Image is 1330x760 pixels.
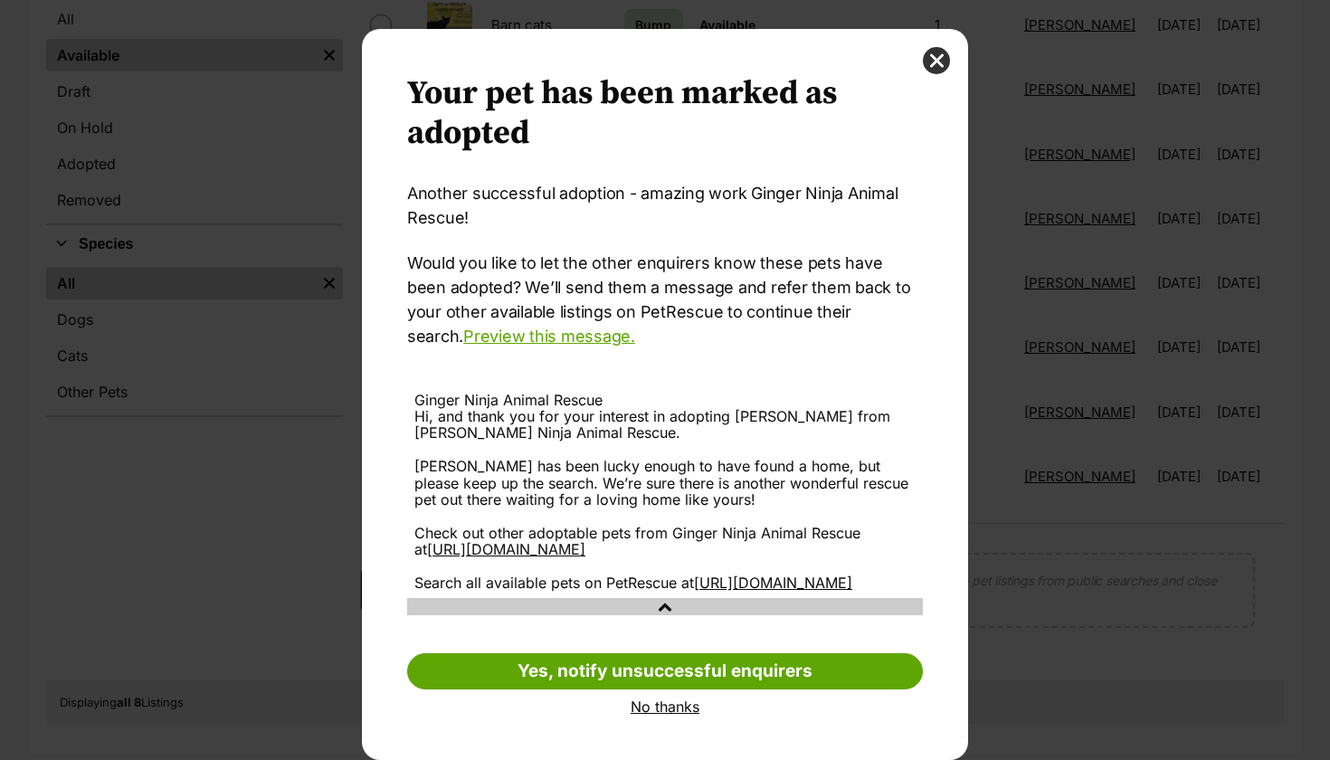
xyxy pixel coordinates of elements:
[407,698,923,715] a: No thanks
[463,327,635,346] a: Preview this message.
[414,391,603,409] span: Ginger Ninja Animal Rescue
[414,408,916,591] div: Hi, and thank you for your interest in adopting [PERSON_NAME] from [PERSON_NAME] Ninja Animal Res...
[923,47,950,74] button: close
[407,181,923,230] p: Another successful adoption - amazing work Ginger Ninja Animal Rescue!
[407,653,923,689] a: Yes, notify unsuccessful enquirers
[694,574,852,592] a: [URL][DOMAIN_NAME]
[427,540,585,558] a: [URL][DOMAIN_NAME]
[407,74,923,154] h2: Your pet has been marked as adopted
[407,251,923,348] p: Would you like to let the other enquirers know these pets have been adopted? We’ll send them a me...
